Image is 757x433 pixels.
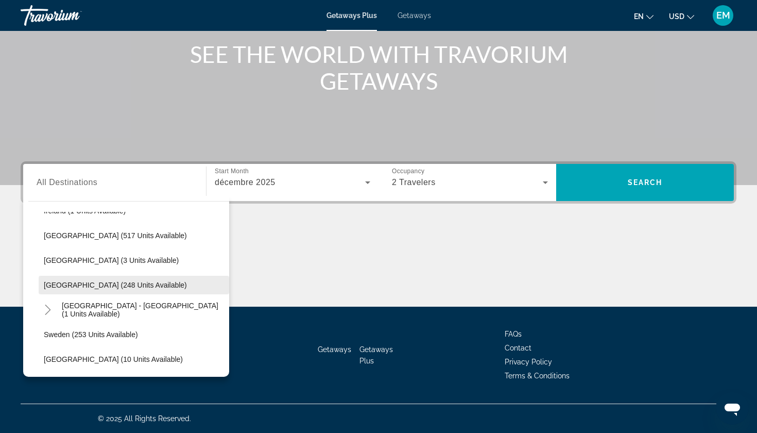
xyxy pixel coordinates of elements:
[44,355,183,363] span: [GEOGRAPHIC_DATA] (10 units available)
[669,9,694,24] button: Change currency
[215,178,276,187] span: décembre 2025
[392,178,436,187] span: 2 Travelers
[398,11,431,20] a: Getaways
[359,345,393,365] a: Getaways Plus
[44,256,179,264] span: [GEOGRAPHIC_DATA] (3 units available)
[39,325,229,344] button: Sweden (253 units available)
[669,12,684,21] span: USD
[23,164,734,201] div: Search widget
[326,11,377,20] a: Getaways Plus
[505,358,552,366] a: Privacy Policy
[44,330,138,339] span: Sweden (253 units available)
[37,178,97,187] span: All Destinations
[21,2,124,29] a: Travorium
[57,301,229,319] button: [GEOGRAPHIC_DATA] - [GEOGRAPHIC_DATA] (1 units available)
[39,350,229,369] button: [GEOGRAPHIC_DATA] (10 units available)
[716,10,730,21] span: EM
[215,168,249,175] span: Start Month
[98,414,191,423] span: © 2025 All Rights Reserved.
[710,5,736,26] button: User Menu
[634,9,653,24] button: Change language
[505,330,522,338] a: FAQs
[185,41,572,94] h1: SEE THE WORLD WITH TRAVORIUM GETAWAYS
[39,226,229,245] button: [GEOGRAPHIC_DATA] (517 units available)
[505,372,570,380] a: Terms & Conditions
[716,392,749,425] iframe: Bouton de lancement de la fenêtre de messagerie
[634,12,644,21] span: en
[39,276,229,294] button: [GEOGRAPHIC_DATA] (248 units available)
[44,281,187,289] span: [GEOGRAPHIC_DATA] (248 units available)
[556,164,734,201] button: Search
[392,168,424,175] span: Occupancy
[62,302,224,318] span: [GEOGRAPHIC_DATA] - [GEOGRAPHIC_DATA] (1 units available)
[505,344,531,352] a: Contact
[44,231,187,240] span: [GEOGRAPHIC_DATA] (517 units available)
[318,345,351,354] a: Getaways
[628,178,663,187] span: Search
[39,301,57,319] button: Toggle Spain - Canary Islands (1 units available)
[39,251,229,270] button: [GEOGRAPHIC_DATA] (3 units available)
[39,202,229,220] button: Ireland (1 units available)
